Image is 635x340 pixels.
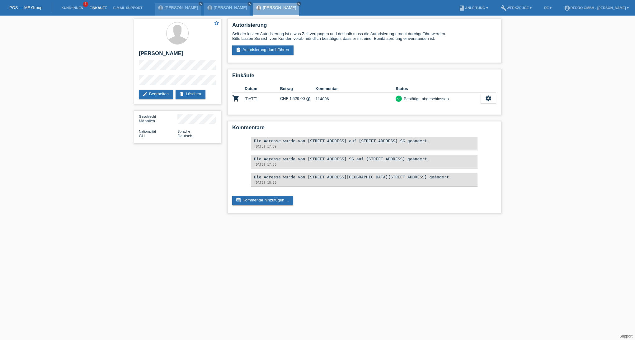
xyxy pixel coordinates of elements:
[280,92,316,105] td: CHF 1'529.00
[315,92,396,105] td: 114896
[199,2,202,5] i: close
[176,90,205,99] a: deleteLöschen
[254,175,474,179] div: Die Adresse wurde von [STREET_ADDRESS][GEOGRAPHIC_DATA][STREET_ADDRESS] geändert.
[236,198,241,203] i: comment
[397,96,401,101] i: check
[561,6,632,10] a: account_circleRedro GmbH - [PERSON_NAME] ▾
[232,95,240,102] i: POSP00027305
[165,5,198,10] a: [PERSON_NAME]
[214,20,219,26] i: star_border
[177,134,192,138] span: Deutsch
[232,196,293,205] a: commentKommentar hinzufügen ...
[232,31,496,41] div: Seit der letzten Autorisierung ist etwas Zeit vergangen und deshalb muss die Autorisierung erneut...
[245,85,280,92] th: Datum
[214,20,219,27] a: star_border
[541,6,555,10] a: DE ▾
[306,97,311,101] i: Fixe Raten (36 Raten)
[254,181,474,184] div: [DATE] 18:30
[232,45,294,55] a: assignment_turned_inAutorisierung durchführen
[297,2,301,6] a: close
[139,50,216,60] h2: [PERSON_NAME]
[232,125,496,134] h2: Kommentare
[179,92,184,97] i: delete
[485,95,492,102] i: settings
[263,5,296,10] a: [PERSON_NAME]
[232,22,496,31] h2: Autorisierung
[139,114,177,123] div: Männlich
[564,5,570,11] i: account_circle
[280,85,316,92] th: Betrag
[143,92,148,97] i: edit
[501,5,507,11] i: build
[139,130,156,133] span: Nationalität
[402,96,449,102] div: Bestätigt, abgeschlossen
[497,6,535,10] a: buildWerkzeuge ▾
[139,90,173,99] a: editBearbeiten
[139,134,145,138] span: Schweiz
[254,139,474,143] div: Die Adresse wurde von [STREET_ADDRESS] auf [STREET_ADDRESS] SG geändert.
[254,157,474,161] div: Die Adresse wurde von [STREET_ADDRESS] SG auf [STREET_ADDRESS] geändert.
[297,2,300,5] i: close
[86,6,110,10] a: Einkäufe
[456,6,491,10] a: bookAnleitung ▾
[254,163,474,166] div: [DATE] 17:30
[58,6,86,10] a: Kund*innen
[236,47,241,52] i: assignment_turned_in
[83,2,88,7] span: 1
[214,5,247,10] a: [PERSON_NAME]
[232,73,496,82] h2: Einkäufe
[396,85,481,92] th: Status
[247,2,252,6] a: close
[315,85,396,92] th: Kommentar
[248,2,251,5] i: close
[9,5,42,10] a: POS — MF Group
[177,130,190,133] span: Sprache
[245,92,280,105] td: [DATE]
[619,334,633,338] a: Support
[139,115,156,118] span: Geschlecht
[459,5,465,11] i: book
[199,2,203,6] a: close
[254,145,474,148] div: [DATE] 17:39
[110,6,146,10] a: E-Mail Support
